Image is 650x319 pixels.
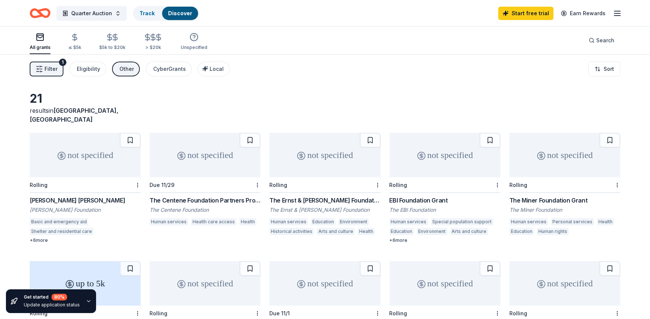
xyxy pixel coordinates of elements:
[390,182,407,188] div: Rolling
[56,6,127,21] button: Quarter Auction
[30,45,50,50] div: All grants
[269,261,380,306] div: not specified
[583,33,620,48] button: Search
[150,196,260,205] div: The Centene Foundation Partners Program
[390,218,428,226] div: Human services
[390,310,407,316] div: Rolling
[59,59,66,66] div: 1
[143,30,163,54] button: > $20k
[168,10,192,16] a: Discover
[68,45,81,50] div: ≤ $5k
[45,65,58,73] span: Filter
[30,107,118,123] span: [GEOGRAPHIC_DATA], [GEOGRAPHIC_DATA]
[198,62,230,76] button: Local
[153,65,186,73] div: CyberGrants
[69,62,106,76] button: Eligibility
[311,218,335,226] div: Education
[77,65,100,73] div: Eligibility
[597,218,614,226] div: Health
[269,228,314,235] div: Historical activities
[150,218,188,226] div: Human services
[390,261,500,306] div: not specified
[30,206,141,214] div: [PERSON_NAME] Foundation
[30,261,141,306] div: up to 5k
[269,218,308,226] div: Human services
[509,133,620,177] div: not specified
[30,133,141,243] a: not specifiedRolling[PERSON_NAME] [PERSON_NAME][PERSON_NAME] FoundationBasic and emergency aidShe...
[119,65,134,73] div: Other
[181,30,207,54] button: Unspecified
[509,196,620,205] div: The Miner Foundation Grant
[338,218,369,226] div: Environment
[358,228,375,235] div: Health
[30,182,47,188] div: Rolling
[24,302,80,308] div: Update application status
[191,218,236,226] div: Health care access
[551,218,594,226] div: Personal services
[239,218,256,226] div: Health
[269,310,290,316] div: Due 11/1
[269,182,287,188] div: Rolling
[30,62,63,76] button: Filter1
[30,91,141,106] div: 21
[390,237,500,243] div: + 6 more
[509,206,620,214] div: The Miner Foundation
[150,182,174,188] div: Due 11/29
[509,261,620,306] div: not specified
[30,196,141,205] div: [PERSON_NAME] [PERSON_NAME]
[99,45,125,50] div: $5k to $20k
[604,65,614,73] span: Sort
[30,237,141,243] div: + 6 more
[390,206,500,214] div: The EBI Foundation
[509,133,620,237] a: not specifiedRollingThe Miner Foundation GrantThe Miner FoundationHuman servicesPersonal services...
[269,133,380,237] a: not specifiedRollingThe Ernst & [PERSON_NAME] Foundation GrantThe Ernst & [PERSON_NAME] Foundatio...
[146,62,192,76] button: CyberGrants
[30,4,50,22] a: Home
[150,206,260,214] div: The Centene Foundation
[210,66,224,72] span: Local
[317,228,355,235] div: Arts and culture
[498,7,554,20] a: Start free trial
[150,261,260,306] div: not specified
[537,228,569,235] div: Human rights
[390,133,500,243] a: not specifiedRollingEBI Foundation GrantThe EBI FoundationHuman servicesSpecial population suppor...
[30,30,50,54] button: All grants
[390,228,414,235] div: Education
[269,196,380,205] div: The Ernst & [PERSON_NAME] Foundation Grant
[30,218,88,226] div: Basic and emergency aid
[30,228,93,235] div: Shelter and residential care
[509,218,548,226] div: Human services
[596,36,614,45] span: Search
[30,133,141,177] div: not specified
[181,45,207,50] div: Unspecified
[139,10,155,16] a: Track
[68,30,81,54] button: ≤ $5k
[509,182,527,188] div: Rolling
[24,294,80,300] div: Get started
[557,7,610,20] a: Earn Rewards
[143,45,163,50] div: > $20k
[133,6,199,21] button: TrackDiscover
[509,228,534,235] div: Education
[150,133,260,177] div: not specified
[417,228,447,235] div: Environment
[390,196,500,205] div: EBI Foundation Grant
[150,310,167,316] div: Rolling
[30,107,118,123] span: in
[71,9,112,18] span: Quarter Auction
[269,133,380,177] div: not specified
[99,30,125,54] button: $5k to $20k
[431,218,493,226] div: Special population support
[450,228,488,235] div: Arts and culture
[52,294,67,300] div: 80 %
[269,206,380,214] div: The Ernst & [PERSON_NAME] Foundation
[390,133,500,177] div: not specified
[509,310,527,316] div: Rolling
[112,62,140,76] button: Other
[30,106,141,124] div: results
[96,228,137,235] div: Higher education
[588,62,620,76] button: Sort
[150,133,260,228] a: not specifiedDue 11/29The Centene Foundation Partners ProgramThe Centene FoundationHuman services...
